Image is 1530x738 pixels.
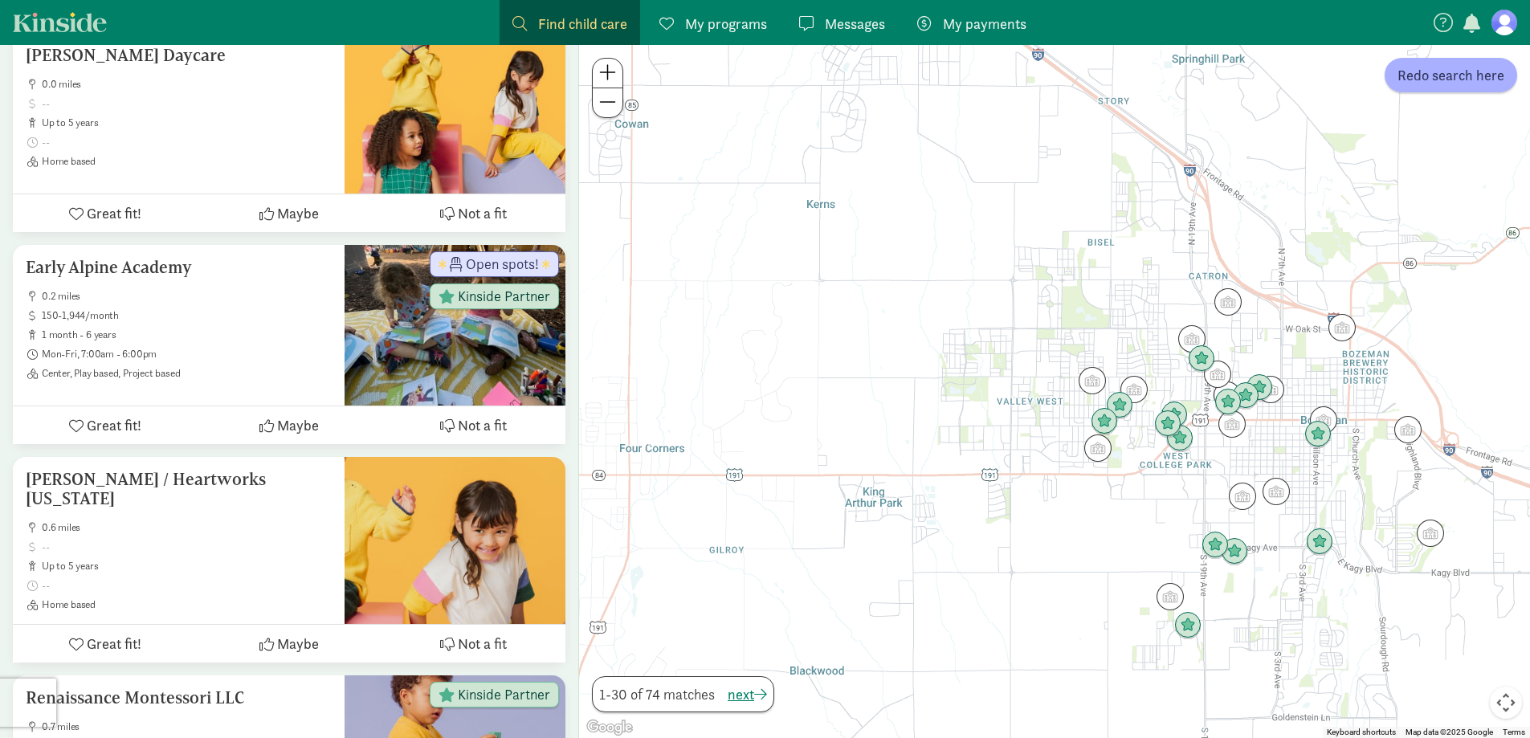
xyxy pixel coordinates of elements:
[197,406,381,444] button: Maybe
[1490,687,1522,719] button: Map camera controls
[1114,369,1154,410] div: Click to see details
[1256,471,1296,512] div: Click to see details
[13,625,197,663] button: Great fit!
[1072,361,1112,401] div: Click to see details
[1208,282,1248,322] div: Click to see details
[87,202,141,224] span: Great fit!
[1207,375,1247,415] div: Click to see details
[599,683,715,705] span: 1-30 of 74 matches
[1197,354,1238,394] div: Click to see details
[1406,728,1493,736] span: Map data ©2025 Google
[1327,727,1396,738] button: Keyboard shortcuts
[277,202,319,224] span: Maybe
[42,328,332,341] span: 1 month - 6 years
[458,414,507,436] span: Not a fit
[1195,525,1235,565] div: Click to see details
[26,470,332,508] h5: [PERSON_NAME] / Heartworks [US_STATE]
[1208,382,1248,422] div: Click to see details
[728,683,767,705] button: next
[87,414,141,436] span: Great fit!
[42,598,332,611] span: Home based
[42,116,332,129] span: up to 5 years
[1226,376,1266,416] div: Click to see details
[381,406,565,444] button: Not a fit
[87,633,141,654] span: Great fit!
[381,194,565,232] button: Not a fit
[197,625,381,663] button: Maybe
[277,414,319,436] span: Maybe
[1385,58,1517,92] button: Redo search here
[1298,414,1338,455] div: Click to see details
[1299,522,1340,562] div: Click to see details
[1168,605,1208,646] div: Click to see details
[825,13,885,35] span: Messages
[1148,404,1188,444] div: Click to see details
[458,687,550,702] span: Kinside Partner
[458,289,550,304] span: Kinside Partner
[538,13,627,35] span: Find child care
[1388,410,1428,450] div: Click to see details
[1150,577,1190,617] div: Click to see details
[685,13,767,35] span: My programs
[1304,400,1344,440] div: Click to see details
[42,720,332,733] span: 0.7 miles
[1410,513,1450,553] div: Click to see details
[1084,402,1124,442] div: Click to see details
[1212,404,1252,444] div: Click to see details
[42,155,332,168] span: Home based
[42,560,332,573] span: up to 5 years
[381,625,565,663] button: Not a fit
[458,633,507,654] span: Not a fit
[466,257,539,271] span: Open spots!
[42,290,332,303] span: 0.2 miles
[1239,368,1279,408] div: Click to see details
[42,367,332,380] span: Center, Play based, Project based
[42,309,332,322] span: 150-1,944/month
[13,12,107,32] a: Kinside
[277,633,319,654] span: Maybe
[26,258,332,277] h5: Early Alpine Academy
[943,13,1026,35] span: My payments
[42,348,332,361] span: Mon-Fri, 7:00am - 6:00pm
[42,521,332,534] span: 0.6 miles
[1078,428,1118,468] div: Click to see details
[42,78,332,91] span: 0.0 miles
[1214,532,1255,572] div: Click to see details
[583,717,636,738] img: Google
[1222,476,1263,516] div: Click to see details
[458,202,507,224] span: Not a fit
[197,194,381,232] button: Maybe
[26,688,332,707] h5: Renaissance Montessori LLC
[13,406,197,444] button: Great fit!
[1251,369,1291,410] div: Click to see details
[583,717,636,738] a: Open this area in Google Maps (opens a new window)
[1503,728,1525,736] a: Terms (opens in new tab)
[1154,395,1194,435] div: Click to see details
[26,46,332,65] h5: [PERSON_NAME] Daycare
[13,194,197,232] button: Great fit!
[1181,339,1222,379] div: Click to see details
[1172,319,1212,359] div: Click to see details
[1160,418,1200,459] div: Click to see details
[1397,64,1504,86] span: Redo search here
[1322,308,1362,348] div: Click to see details
[1100,385,1140,426] div: Click to see details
